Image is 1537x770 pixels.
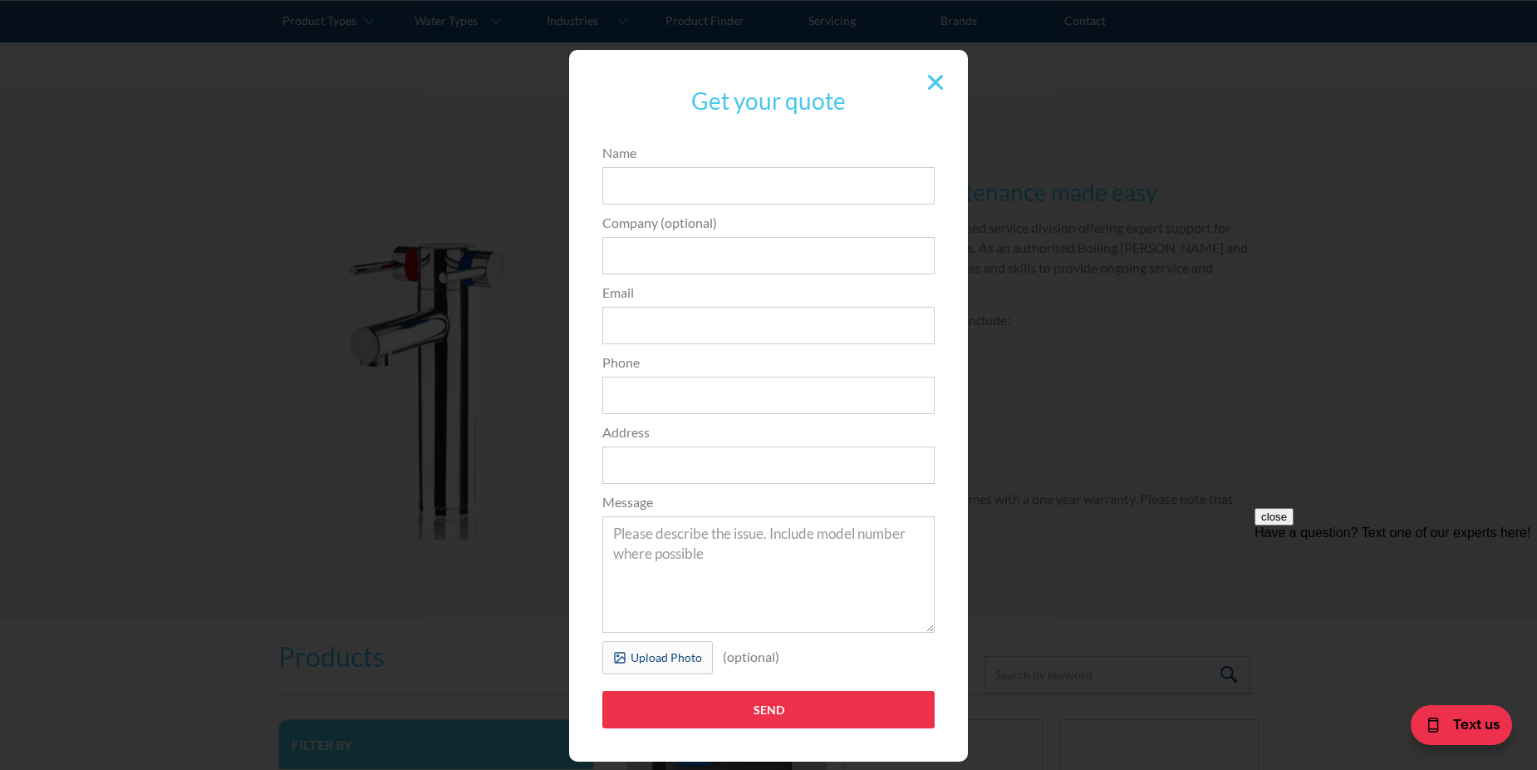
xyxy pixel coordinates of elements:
[713,641,789,673] div: (optional)
[602,422,935,442] label: Address
[602,492,935,512] label: Message
[594,143,943,745] form: Popup Form Servicing
[1255,508,1537,708] iframe: podium webchat widget prompt
[602,213,935,233] label: Company (optional)
[631,649,702,666] div: Upload Photo
[602,691,935,728] input: Send
[602,353,935,373] label: Phone
[602,143,935,163] label: Name
[602,83,935,118] h3: Get your quote
[602,641,713,674] label: Upload Photo
[1371,687,1537,770] iframe: podium webchat widget bubble
[602,283,935,303] label: Email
